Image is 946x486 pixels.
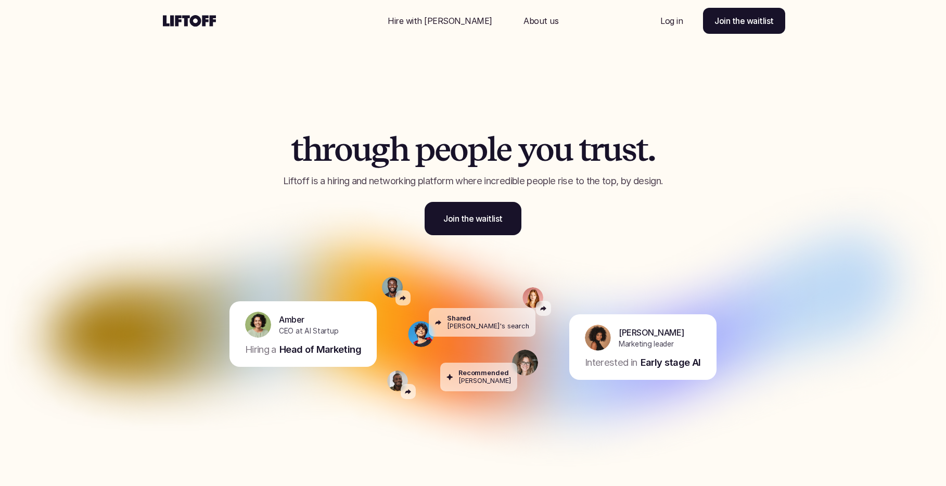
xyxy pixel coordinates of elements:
span: e [489,95,505,131]
span: u [352,131,371,168]
span: s [621,131,636,168]
span: a [391,95,408,131]
p: Early stage AI [641,356,701,369]
span: i [523,95,533,131]
span: r [477,95,489,131]
p: Amber [279,313,304,326]
span: p [467,131,487,168]
span: F [318,95,338,131]
span: , [615,95,622,131]
p: CEO at AI Startup [279,326,338,337]
span: h [389,131,408,168]
span: i [338,95,347,131]
span: n [347,95,366,131]
span: l [552,95,561,131]
p: About us [523,15,558,27]
span: e [496,131,512,168]
span: p [415,131,434,168]
p: Liftoff is a hiring and networking platform where incredible people rise to the top, by design. [252,174,694,188]
span: y [518,131,536,168]
span: c [462,95,477,131]
p: Join the waitlist [443,212,503,225]
span: t [291,131,302,168]
span: t [604,95,615,131]
span: o [535,131,553,168]
span: e [434,131,450,168]
span: o [334,131,352,168]
span: b [533,95,552,131]
a: Join the waitlist [425,202,521,235]
span: d [366,95,385,131]
span: u [602,131,621,168]
span: u [553,131,572,168]
span: l [487,131,496,168]
span: i [433,95,442,131]
p: Interested in [585,356,637,369]
p: Recommended [458,369,509,377]
span: g [370,131,389,168]
span: n [442,95,462,131]
span: o [450,131,467,168]
p: Head of Marketing [279,343,361,356]
span: r [322,131,334,168]
p: [PERSON_NAME] [458,377,511,385]
a: Nav Link [375,8,505,33]
p: Hiring a [245,343,276,356]
span: . [647,131,655,168]
span: d [504,95,523,131]
span: t [579,131,590,168]
a: Nav Link [511,8,571,33]
span: i [594,95,604,131]
a: Nav Link [648,8,695,33]
span: e [561,95,577,131]
span: r [590,131,603,168]
p: [PERSON_NAME]'s search [447,323,529,330]
p: Marketing leader [619,339,674,350]
span: f [582,95,594,131]
span: h [302,131,322,168]
p: Join the waitlist [714,15,774,27]
span: n [408,95,427,131]
a: Join the waitlist [703,8,785,34]
p: Shared [447,314,471,322]
span: t [636,131,647,168]
p: [PERSON_NAME] [619,326,684,339]
p: Log in [660,15,683,27]
p: Hire with [PERSON_NAME] [388,15,492,27]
